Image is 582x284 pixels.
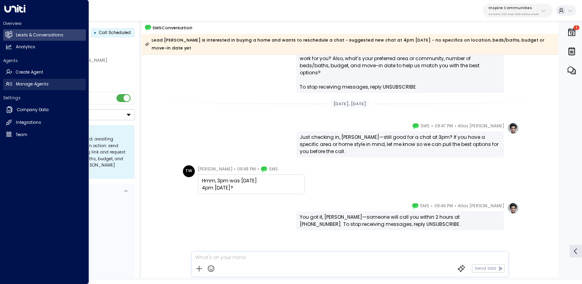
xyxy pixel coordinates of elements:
span: Call Scheduled [99,30,131,36]
span: 08:47 PM [435,122,453,130]
h2: Integrations [16,119,41,126]
span: [PERSON_NAME] [198,165,232,173]
p: 5ac0484e-0702-4bbb-8380-6168aea91a66 [489,13,539,16]
h2: Settings [3,95,86,101]
a: Create Agent [3,66,86,78]
img: profile-logo.png [507,122,519,134]
div: • [94,27,97,38]
div: Just checking in, [PERSON_NAME]—still good for a chat at 3pm? If you have a specific area or home... [300,134,500,155]
button: 1 [565,24,578,41]
a: Analytics [3,42,86,53]
span: • [431,122,433,130]
a: Team [3,129,86,140]
div: [DATE], [DATE] [331,100,369,108]
h2: Analytics [16,44,35,50]
span: 1 [574,25,580,30]
span: • [455,122,456,130]
h2: Create Agent [16,69,43,76]
h2: Company Data [17,107,49,113]
div: Hmm, 3pm was [DATE]. 4pm [DATE]? [202,177,301,191]
a: Leads & Conversations [3,29,86,41]
h2: Overview [3,21,86,27]
button: Inspire Communities5ac0484e-0702-4bbb-8380-6168aea91a66 [483,4,553,17]
h2: Team [16,132,27,138]
span: SMS [420,122,430,130]
h2: Manage Agents [16,81,49,87]
span: • [257,165,259,173]
p: Inspire Communities [489,6,539,10]
a: Manage Agents [3,79,86,90]
span: SMS Conversation [152,25,192,31]
div: TW [183,165,195,177]
span: Atlas [PERSON_NAME] [458,122,504,130]
span: • [455,202,456,210]
span: Atlas [PERSON_NAME] [458,202,504,210]
h2: Leads & Conversations [16,32,63,38]
span: SMS [269,165,278,173]
span: SMS [420,202,429,210]
h2: Agents [3,58,86,64]
a: Company Data [3,104,86,116]
a: Integrations [3,117,86,129]
img: profile-logo.png [507,202,519,214]
span: 08:48 PM [237,165,256,173]
span: 08:49 PM [434,202,453,210]
div: Hi [PERSON_NAME]! Our sales representative can chat at 3pm [DATE]—does that work for you? Also, w... [300,48,500,91]
span: • [431,202,433,210]
div: Lead [PERSON_NAME] is interested in buying a home and wants to reschedule a chat - suggested new ... [145,36,555,52]
div: You got it, [PERSON_NAME]—someone will call you within 2 hours at [PHONE_NUMBER]. To stop receivi... [300,214,500,228]
span: • [234,165,236,173]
